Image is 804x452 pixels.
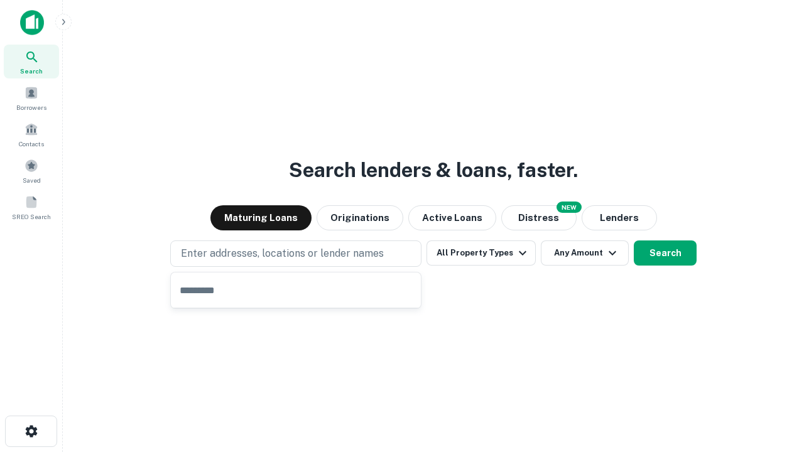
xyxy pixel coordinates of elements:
img: capitalize-icon.png [20,10,44,35]
button: Search distressed loans with lien and other non-mortgage details. [501,205,577,230]
button: Active Loans [408,205,496,230]
button: Lenders [582,205,657,230]
button: Any Amount [541,240,629,266]
span: SREO Search [12,212,51,222]
span: Contacts [19,139,44,149]
div: NEW [557,202,582,213]
a: SREO Search [4,190,59,224]
span: Saved [23,175,41,185]
span: Search [20,66,43,76]
button: Enter addresses, locations or lender names [170,240,421,267]
span: Borrowers [16,102,46,112]
a: Contacts [4,117,59,151]
button: Maturing Loans [210,205,312,230]
a: Search [4,45,59,78]
a: Saved [4,154,59,188]
a: Borrowers [4,81,59,115]
h3: Search lenders & loans, faster. [289,155,578,185]
button: Originations [317,205,403,230]
p: Enter addresses, locations or lender names [181,246,384,261]
button: Search [634,240,697,266]
button: All Property Types [426,240,536,266]
iframe: Chat Widget [741,352,804,412]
